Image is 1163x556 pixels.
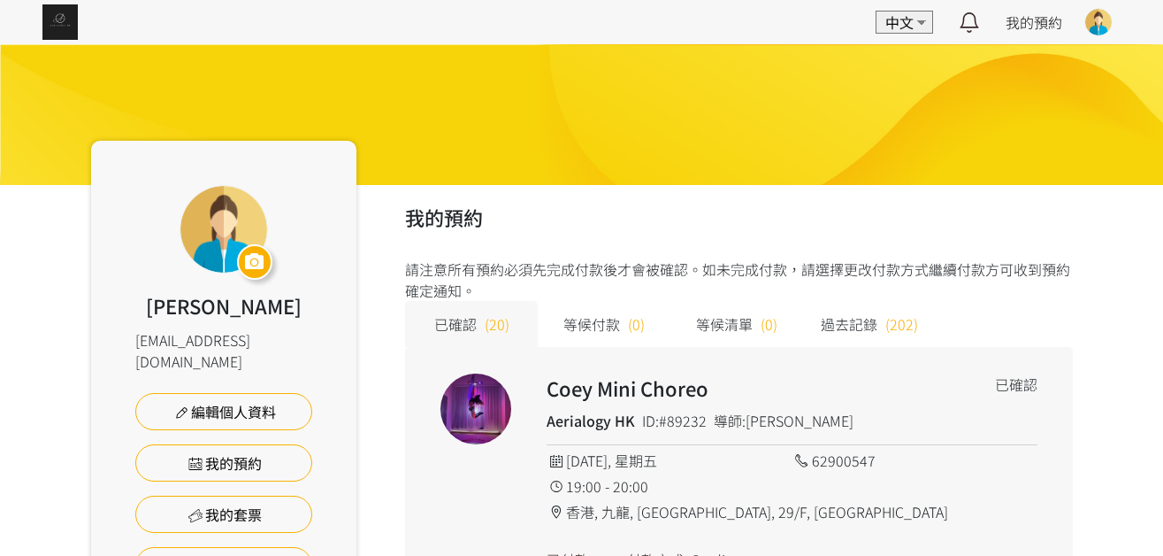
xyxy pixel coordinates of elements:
[547,374,939,403] h2: Coey Mini Choreo
[696,313,753,335] span: 等候清單
[547,410,635,431] h4: Aerialogy HK
[135,329,312,372] div: [EMAIL_ADDRESS][DOMAIN_NAME]
[485,313,509,335] span: (20)
[995,374,1037,395] div: 已確認
[146,291,302,320] div: [PERSON_NAME]
[547,475,792,497] div: 19:00 - 20:00
[714,410,853,431] div: 導師:[PERSON_NAME]
[1006,12,1062,33] a: 我的預約
[566,501,948,522] span: 香港, 九龍, [GEOGRAPHIC_DATA], 29/F, [GEOGRAPHIC_DATA]
[405,203,1073,232] h2: 我的預約
[563,313,620,335] span: 等候付款
[642,410,707,431] div: ID:#89232
[135,393,312,430] a: 編輯個人資料
[628,313,645,335] span: (0)
[761,313,777,335] span: (0)
[135,496,312,533] a: 我的套票
[547,450,792,471] div: [DATE], 星期五
[42,4,78,40] img: img_61c0148bb0266
[434,313,477,335] span: 已確認
[135,444,312,482] a: 我的預約
[821,313,877,335] span: 過去記錄
[885,313,918,335] span: (202)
